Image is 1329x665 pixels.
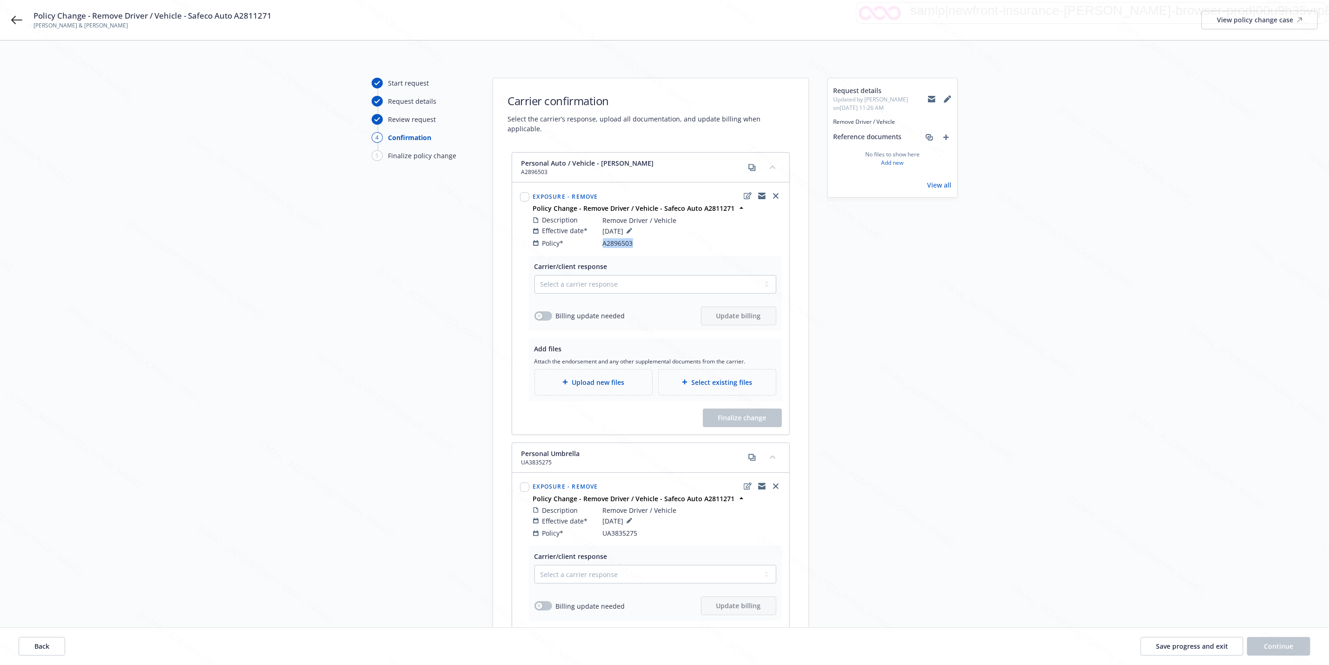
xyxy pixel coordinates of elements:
[508,93,794,108] h1: Carrier confirmation
[701,597,776,615] button: Update billing
[542,516,588,526] span: Effective date*
[742,481,754,492] a: edit
[1264,642,1294,651] span: Continue
[770,481,781,492] a: close
[756,190,768,202] a: copyLogging
[701,307,776,325] button: Update billing
[33,21,272,30] span: [PERSON_NAME] & [PERSON_NAME]
[521,168,654,176] span: A2896503
[834,118,952,126] span: Remove Driver / Vehicle
[533,193,598,201] span: Exposure - Remove
[765,160,780,175] button: collapse content
[603,528,638,538] span: UA3835275
[572,377,624,387] span: Upload new files
[1202,11,1318,29] a: View policy change case
[534,344,562,353] span: Add files
[718,413,767,422] span: Finalize change
[534,369,653,396] div: Upload new files
[542,528,564,538] span: Policy*
[521,158,654,168] span: Personal Auto / Vehicle - [PERSON_NAME]
[542,226,588,235] span: Effective date*
[603,238,633,248] span: A2896503
[703,409,782,427] span: Finalize change
[372,132,383,143] div: 4
[756,481,768,492] a: copyLogging
[512,443,789,473] div: Personal UmbrellaUA3835275copycollapse content
[33,10,272,21] span: Policy Change - Remove Driver / Vehicle - Safeco Auto A2811271
[512,153,789,182] div: Personal Auto / Vehicle - [PERSON_NAME]A2896503copycollapse content
[716,311,761,320] span: Update billing
[691,377,752,387] span: Select existing files
[508,114,794,134] span: Select the carrier’s response, upload all documentation, and update billing when applicable.
[770,190,781,202] a: close
[34,642,49,651] span: Back
[834,132,902,143] span: Reference documents
[1141,637,1243,656] button: Save progress and exit
[388,133,432,142] div: Confirmation
[882,159,904,167] a: Add new
[542,238,564,248] span: Policy*
[388,114,436,124] div: Review request
[928,180,952,190] a: View all
[924,132,935,143] a: associate
[533,483,598,490] span: Exposure - Remove
[1156,642,1228,651] span: Save progress and exit
[603,515,635,526] span: [DATE]
[388,78,429,88] div: Start request
[603,215,677,225] span: Remove Driver / Vehicle
[388,96,437,106] div: Request details
[521,458,580,467] span: UA3835275
[603,225,635,236] span: [DATE]
[534,357,776,365] span: Attach the endorsement and any other supplemental documents from the carrier.
[534,262,608,271] span: Carrier/client response
[542,505,578,515] span: Description
[747,162,758,173] a: copy
[716,601,761,610] span: Update billing
[765,450,780,464] button: collapse content
[865,150,920,159] span: No files to show here
[533,494,735,503] strong: Policy Change - Remove Driver / Vehicle - Safeco Auto A2811271
[556,601,625,611] span: Billing update needed
[941,132,952,143] a: add
[19,637,65,656] button: Back
[834,86,928,95] span: Request details
[1247,637,1310,656] button: Continue
[533,204,735,213] strong: Policy Change - Remove Driver / Vehicle - Safeco Auto A2811271
[372,150,383,161] div: 5
[834,95,928,112] span: Updated by [PERSON_NAME] on [DATE] 11:26 AM
[742,190,754,202] a: edit
[542,215,578,225] span: Description
[747,452,758,463] a: copy
[658,369,776,396] div: Select existing files
[1217,11,1302,29] div: View policy change case
[556,311,625,321] span: Billing update needed
[388,151,457,161] div: Finalize policy change
[534,552,608,561] span: Carrier/client response
[603,505,677,515] span: Remove Driver / Vehicle
[521,449,580,458] span: Personal Umbrella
